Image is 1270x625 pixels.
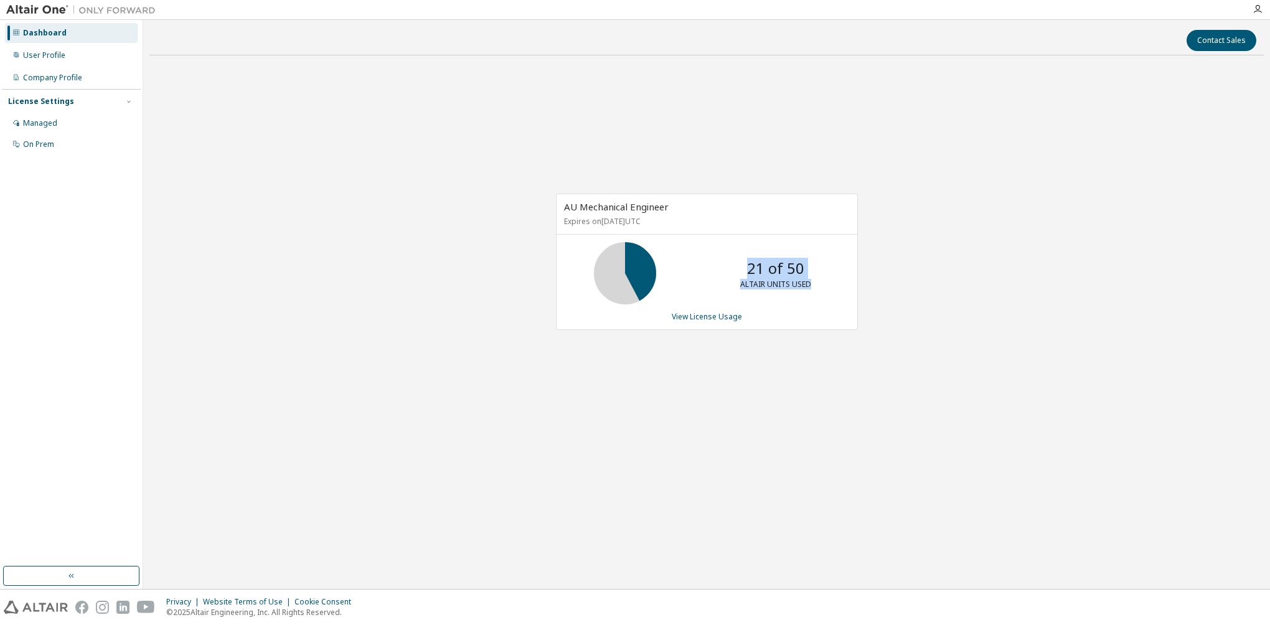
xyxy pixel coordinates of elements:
span: AU Mechanical Engineer [564,200,669,213]
img: altair_logo.svg [4,601,68,614]
img: linkedin.svg [116,601,129,614]
button: Contact Sales [1187,30,1256,51]
div: Company Profile [23,73,82,83]
div: On Prem [23,139,54,149]
div: License Settings [8,96,74,106]
img: facebook.svg [75,601,88,614]
p: 21 of 50 [747,258,804,279]
div: Website Terms of Use [203,597,294,607]
p: ALTAIR UNITS USED [740,279,811,289]
p: © 2025 Altair Engineering, Inc. All Rights Reserved. [166,607,359,618]
p: Expires on [DATE] UTC [564,216,847,227]
div: Managed [23,118,57,128]
div: Cookie Consent [294,597,359,607]
div: Privacy [166,597,203,607]
div: User Profile [23,50,65,60]
img: Altair One [6,4,162,16]
div: Dashboard [23,28,67,38]
a: View License Usage [672,311,742,322]
img: youtube.svg [137,601,155,614]
img: instagram.svg [96,601,109,614]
